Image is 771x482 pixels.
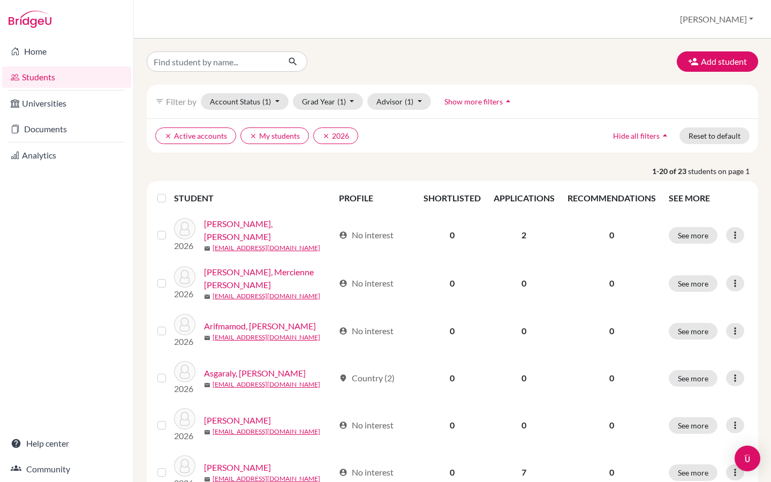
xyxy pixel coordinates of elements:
[322,132,330,140] i: clear
[435,93,523,110] button: Show more filtersarrow_drop_up
[174,239,195,252] p: 2026
[669,417,717,434] button: See more
[213,291,320,301] a: [EMAIL_ADDRESS][DOMAIN_NAME]
[604,127,679,144] button: Hide all filtersarrow_drop_up
[204,367,306,380] a: Asgaraly, [PERSON_NAME]
[568,466,656,479] p: 0
[332,185,417,211] th: PROFILE
[204,245,210,252] span: mail
[174,361,195,382] img: Asgaraly, Inaya Fatema
[669,323,717,340] button: See more
[339,419,394,432] div: No interest
[677,51,758,72] button: Add student
[204,429,210,435] span: mail
[9,11,51,28] img: Bridge-U
[339,466,394,479] div: No interest
[487,211,561,259] td: 2
[417,402,487,449] td: 0
[660,130,670,141] i: arrow_drop_up
[339,372,395,385] div: Country (2)
[174,185,332,211] th: STUDENT
[174,288,195,300] p: 2026
[174,408,195,430] img: Cisse, Ousmane
[147,51,279,72] input: Find student by name...
[204,335,210,341] span: mail
[688,165,758,177] span: students on page 1
[339,468,347,477] span: account_circle
[503,96,513,107] i: arrow_drop_up
[240,127,309,144] button: clearMy students
[417,307,487,355] td: 0
[487,185,561,211] th: APPLICATIONS
[204,382,210,388] span: mail
[174,382,195,395] p: 2026
[735,446,760,471] div: Open Intercom Messenger
[487,307,561,355] td: 0
[213,427,320,436] a: [EMAIL_ADDRESS][DOMAIN_NAME]
[155,97,164,106] i: filter_list
[313,127,358,144] button: clear2026
[204,461,271,474] a: [PERSON_NAME]
[417,211,487,259] td: 0
[204,320,316,333] a: Arifmamod, [PERSON_NAME]
[339,229,394,242] div: No interest
[613,131,660,140] span: Hide all filters
[669,275,717,292] button: See more
[679,127,750,144] button: Reset to default
[174,218,195,239] img: Amoumoun Adam, Rekia
[568,372,656,385] p: 0
[339,279,347,288] span: account_circle
[487,355,561,402] td: 0
[339,325,394,337] div: No interest
[174,455,195,477] img: D'Alessandro, Nicolas
[417,259,487,307] td: 0
[417,185,487,211] th: SHORTLISTED
[339,327,347,335] span: account_circle
[204,414,271,427] a: [PERSON_NAME]
[339,231,347,239] span: account_circle
[2,118,131,140] a: Documents
[487,259,561,307] td: 0
[339,277,394,290] div: No interest
[669,370,717,387] button: See more
[405,97,413,106] span: (1)
[2,433,131,454] a: Help center
[417,355,487,402] td: 0
[213,243,320,253] a: [EMAIL_ADDRESS][DOMAIN_NAME]
[2,458,131,480] a: Community
[652,165,688,177] strong: 1-20 of 23
[444,97,503,106] span: Show more filters
[174,430,195,442] p: 2026
[2,93,131,114] a: Universities
[174,266,195,288] img: Andry Tahianjanahary, Mercienne Angela
[2,145,131,166] a: Analytics
[568,419,656,432] p: 0
[568,277,656,290] p: 0
[669,464,717,481] button: See more
[339,421,347,430] span: account_circle
[662,185,754,211] th: SEE MORE
[2,41,131,62] a: Home
[669,227,717,244] button: See more
[204,217,334,243] a: [PERSON_NAME], [PERSON_NAME]
[213,380,320,389] a: [EMAIL_ADDRESS][DOMAIN_NAME]
[487,402,561,449] td: 0
[174,314,195,335] img: Arifmamod, Mehdi
[293,93,364,110] button: Grad Year(1)
[2,66,131,88] a: Students
[204,266,334,291] a: [PERSON_NAME], Mercienne [PERSON_NAME]
[561,185,662,211] th: RECOMMENDATIONS
[201,93,289,110] button: Account Status(1)
[250,132,257,140] i: clear
[339,374,347,382] span: location_on
[204,293,210,300] span: mail
[262,97,271,106] span: (1)
[155,127,236,144] button: clearActive accounts
[337,97,346,106] span: (1)
[367,93,431,110] button: Advisor(1)
[568,325,656,337] p: 0
[164,132,172,140] i: clear
[568,229,656,242] p: 0
[166,96,196,107] span: Filter by
[675,9,758,29] button: [PERSON_NAME]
